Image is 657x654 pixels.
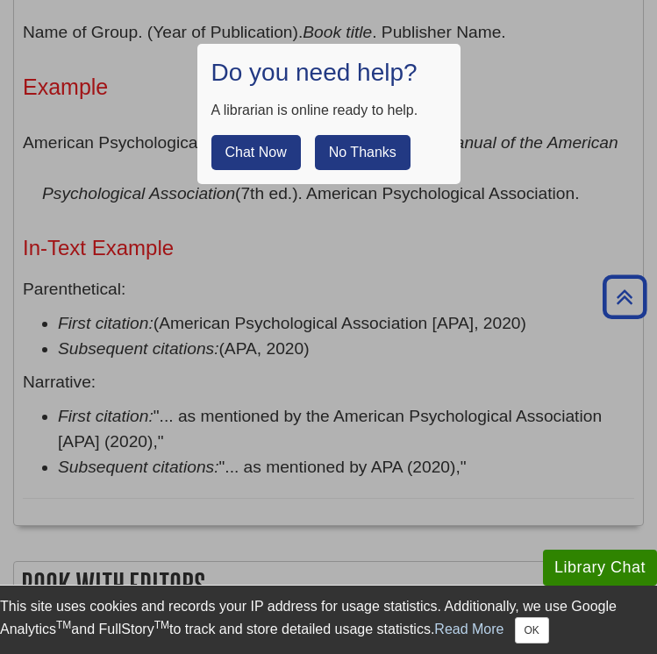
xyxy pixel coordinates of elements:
button: Close [515,617,549,643]
a: Read More [434,622,503,636]
sup: TM [154,619,169,631]
button: Chat Now [211,135,301,170]
sup: TM [56,619,71,631]
button: No Thanks [315,135,411,170]
div: A librarian is online ready to help. [211,100,446,121]
button: Library Chat [543,550,657,586]
h1: Do you need help? [211,58,446,88]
